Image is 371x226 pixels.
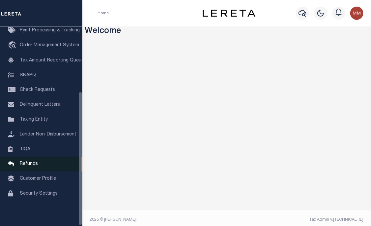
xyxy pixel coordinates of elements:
[20,102,60,107] span: Delinquent Letters
[85,217,227,223] div: 2025 © [PERSON_NAME].
[232,217,364,223] div: Tax Admin v.[TECHNICAL_ID]
[20,58,84,63] span: Tax Amount Reporting Queue
[20,162,38,166] span: Refunds
[20,88,55,92] span: Check Requests
[20,73,36,77] span: SNAPQ
[203,10,255,17] img: logo-dark.svg
[20,191,58,196] span: Security Settings
[20,132,76,137] span: Lender Non-Disbursement
[85,26,369,36] h3: Welcome
[350,7,363,20] img: svg+xml;base64,PHN2ZyB4bWxucz0iaHR0cDovL3d3dy53My5vcmcvMjAwMC9zdmciIHBvaW50ZXItZXZlbnRzPSJub25lIi...
[20,28,80,33] span: Pymt Processing & Tracking
[20,43,79,48] span: Order Management System
[20,117,48,122] span: Taxing Entity
[20,147,30,151] span: TIQA
[20,176,56,181] span: Customer Profile
[98,10,109,16] li: Home
[8,41,18,50] i: travel_explore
